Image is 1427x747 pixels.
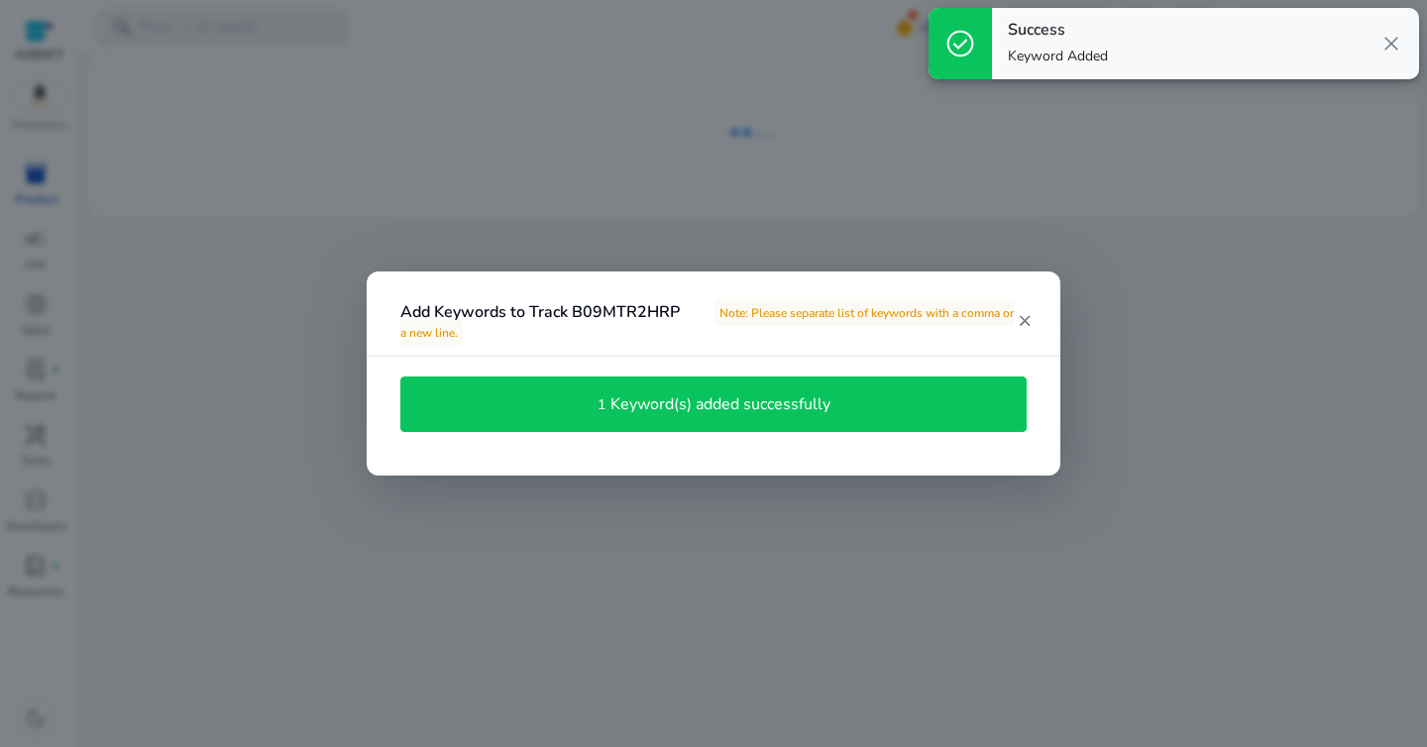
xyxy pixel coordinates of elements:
[1008,21,1108,40] h4: Success
[598,394,610,415] p: 1
[610,395,830,414] h4: Keyword(s) added successfully
[1008,47,1108,66] p: Keyword Added
[1379,32,1403,55] span: close
[944,28,976,59] span: check_circle
[400,303,1017,341] h4: Add Keywords to Track B09MTR2HRP
[1017,312,1033,330] mat-icon: close
[400,300,1014,345] span: Note: Please separate list of keywords with a comma or a new line.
